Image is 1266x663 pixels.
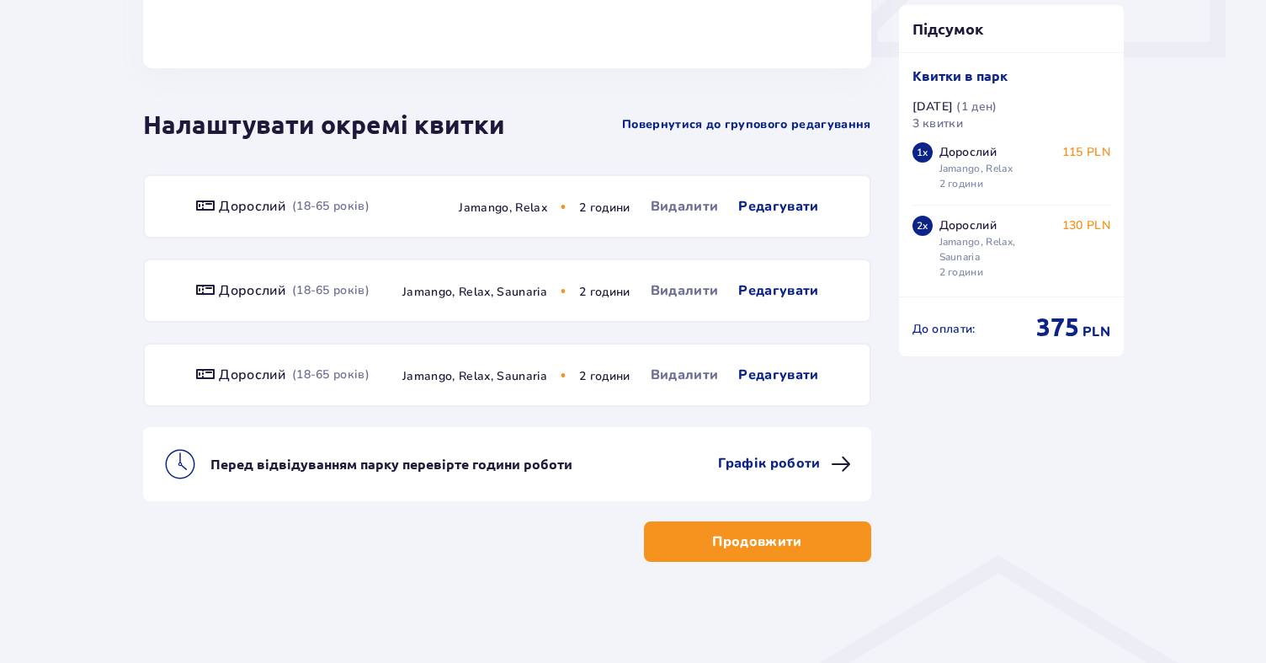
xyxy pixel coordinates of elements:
p: Jamango, Relax [939,161,1013,176]
a: Редагувати [738,365,818,385]
div: 1 x [912,142,933,163]
div: 2 x [912,216,933,236]
button: Продовжити [644,521,871,562]
span: Jamango, Relax, Saunaria [402,368,547,384]
span: Jamango, Relax, Saunaria [402,284,547,300]
p: Дорослий [219,197,285,216]
p: ( 18-65 років ) [292,198,370,215]
a: Видалити [651,281,719,301]
p: Jamango, Relax, Saunaria [939,234,1056,265]
p: Підсумок [899,19,1125,39]
p: ( 1 ден ) [956,99,997,115]
p: 2 години [939,176,984,191]
a: Редагувати [738,281,818,301]
span: • [561,199,566,214]
a: Повернутися до групового редагування [622,116,871,133]
span: • [561,367,566,382]
span: Jamango, Relax [459,200,546,216]
span: 2 години [579,284,630,300]
p: Графік роботи [718,454,820,473]
p: До оплати : [912,321,976,338]
p: ( 18-65 років ) [292,282,370,299]
p: Перед відвідуванням парку перевірте години роботи [210,455,572,473]
span: 2 години [579,368,630,384]
p: Квитки в парк [912,67,1008,85]
p: 2 години [939,265,984,280]
img: clock icon [163,447,197,481]
p: Дорослий [219,366,285,384]
p: Дорослий [939,144,997,161]
p: Налаштувати окремі квитки [143,109,505,141]
p: 115 PLN [1062,144,1110,161]
a: Видалити [651,365,719,385]
p: PLN [1082,323,1110,341]
p: Дорослий [219,281,285,300]
a: Видалити [651,196,719,217]
span: 2 години [579,200,630,216]
p: 3 квитки [912,115,964,132]
a: Редагувати [738,196,818,217]
p: [DATE] [912,99,954,115]
p: 375 [1036,311,1079,343]
p: ( 18-65 років ) [292,366,370,383]
button: Графік роботи [718,454,850,474]
p: Дорослий [939,217,997,234]
span: • [561,283,566,298]
p: Продовжити [712,532,801,551]
p: 130 PLN [1062,217,1110,234]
